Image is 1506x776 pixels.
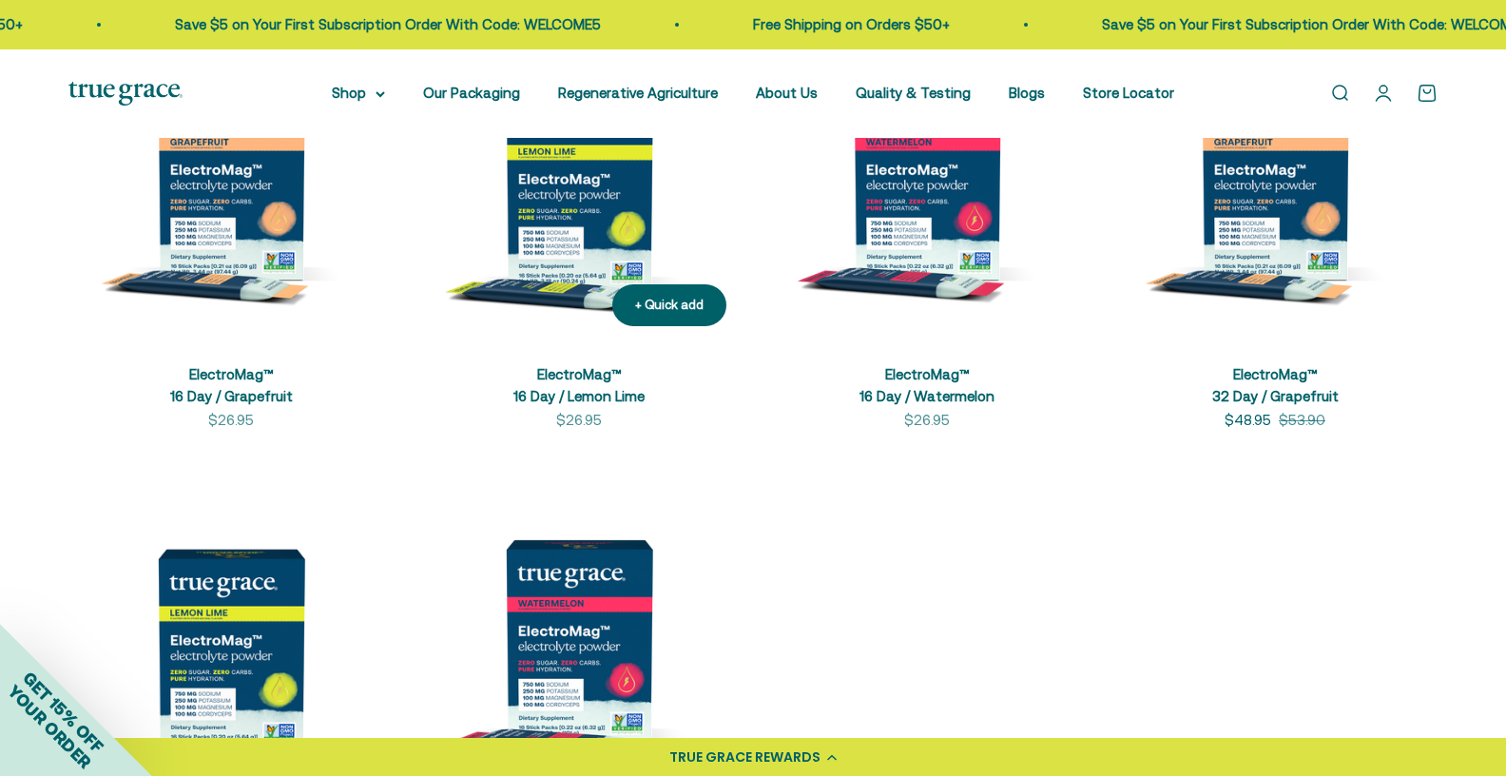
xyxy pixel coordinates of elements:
[904,409,950,432] sale-price: $26.95
[856,85,971,101] a: Quality & Testing
[764,16,1090,341] img: ElectroMag™
[558,85,718,101] a: Regenerative Agriculture
[859,366,994,404] a: ElectroMag™16 Day / Watermelon
[175,13,601,36] p: Save $5 on Your First Subscription Order With Code: WELCOME5
[1009,85,1045,101] a: Blogs
[669,747,821,767] div: TRUE GRACE REWARDS
[612,284,726,327] button: + Quick add
[170,366,293,404] a: ElectroMag™16 Day / Grapefruit
[19,668,107,756] span: GET 15% OFF
[513,366,645,404] a: ElectroMag™16 Day / Lemon Lime
[1279,409,1325,432] compare-at-price: $53.90
[416,16,742,341] img: ElectroMag™
[68,16,394,341] img: ElectroMag™
[1083,85,1174,101] a: Store Locator
[332,82,385,105] summary: Shop
[4,681,95,772] span: YOUR ORDER
[753,16,950,32] a: Free Shipping on Orders $50+
[556,409,602,432] sale-price: $26.95
[1112,16,1438,341] img: ElectroMag™
[208,409,254,432] sale-price: $26.95
[756,85,818,101] a: About Us
[1225,409,1271,432] sale-price: $48.95
[423,85,520,101] a: Our Packaging
[635,296,704,316] div: + Quick add
[1212,366,1339,404] a: ElectroMag™32 Day / Grapefruit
